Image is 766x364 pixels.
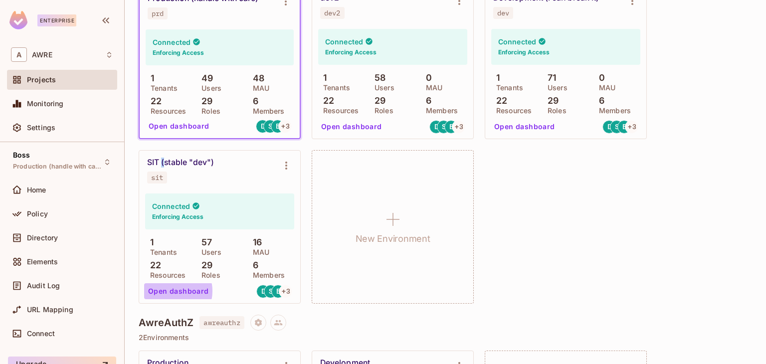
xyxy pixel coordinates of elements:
[248,73,264,83] p: 48
[318,107,359,115] p: Resources
[27,124,55,132] span: Settings
[145,260,161,270] p: 22
[37,14,76,26] div: Enterprise
[9,11,27,29] img: SReyMgAAAABJRU5ErkJggg==
[497,9,509,17] div: dev
[543,73,556,83] p: 71
[318,73,327,83] p: 1
[370,107,393,115] p: Roles
[248,107,285,115] p: Members
[27,186,46,194] span: Home
[146,107,186,115] p: Resources
[27,282,60,290] span: Audit Log
[196,73,213,83] p: 49
[13,163,103,171] span: Production (handle with care)
[152,212,203,221] h6: Enforcing Access
[607,123,612,130] span: D
[27,258,58,266] span: Elements
[139,317,193,329] h4: AwreAuthZ
[27,76,56,84] span: Projects
[543,107,567,115] p: Roles
[145,248,177,256] p: Tenants
[491,73,500,83] p: 1
[152,201,190,211] h4: Connected
[27,210,48,218] span: Policy
[27,306,73,314] span: URL Mapping
[261,123,265,130] span: D
[317,119,386,135] button: Open dashboard
[196,237,212,247] p: 57
[248,248,269,256] p: MAU
[147,158,214,168] div: SIT (stable "dev")
[421,96,431,106] p: 6
[325,37,363,46] h4: Connected
[145,237,154,247] p: 1
[370,73,385,83] p: 58
[442,123,446,130] span: S
[491,96,507,106] p: 22
[276,156,296,176] button: Environment settings
[248,84,269,92] p: MAU
[276,123,280,130] span: B
[594,73,605,83] p: 0
[421,107,458,115] p: Members
[325,48,377,57] h6: Enforcing Access
[421,84,442,92] p: MAU
[594,107,631,115] p: Members
[281,123,289,130] span: + 3
[152,9,164,17] div: prd
[144,283,213,299] button: Open dashboard
[282,288,290,295] span: + 3
[250,320,266,329] span: Project settings
[498,37,536,46] h4: Connected
[370,96,385,106] p: 29
[449,123,454,130] span: B
[622,123,627,130] span: B
[139,334,752,342] p: 2 Environments
[356,231,430,246] h1: New Environment
[421,73,432,83] p: 0
[628,123,636,130] span: + 3
[153,37,191,47] h4: Connected
[32,51,52,59] span: Workspace: AWRE
[248,237,262,247] p: 16
[248,96,258,106] p: 6
[199,316,244,329] span: awreauthz
[594,84,615,92] p: MAU
[491,107,532,115] p: Resources
[27,330,55,338] span: Connect
[269,288,273,295] span: S
[455,123,463,130] span: + 3
[318,96,334,106] p: 22
[615,123,619,130] span: S
[196,248,221,256] p: Users
[151,174,163,182] div: sit
[146,73,154,83] p: 1
[490,119,559,135] button: Open dashboard
[196,84,221,92] p: Users
[434,123,439,130] span: D
[268,123,272,130] span: S
[13,151,30,159] span: Boss
[594,96,604,106] p: 6
[196,107,220,115] p: Roles
[543,84,568,92] p: Users
[248,271,285,279] p: Members
[146,96,162,106] p: 22
[196,96,212,106] p: 29
[318,84,350,92] p: Tenants
[196,271,220,279] p: Roles
[248,260,258,270] p: 6
[145,271,186,279] p: Resources
[196,260,212,270] p: 29
[498,48,550,57] h6: Enforcing Access
[145,118,213,134] button: Open dashboard
[543,96,559,106] p: 29
[324,9,341,17] div: dev2
[146,84,178,92] p: Tenants
[153,48,204,57] h6: Enforcing Access
[370,84,394,92] p: Users
[261,288,266,295] span: D
[491,84,523,92] p: Tenants
[276,288,281,295] span: B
